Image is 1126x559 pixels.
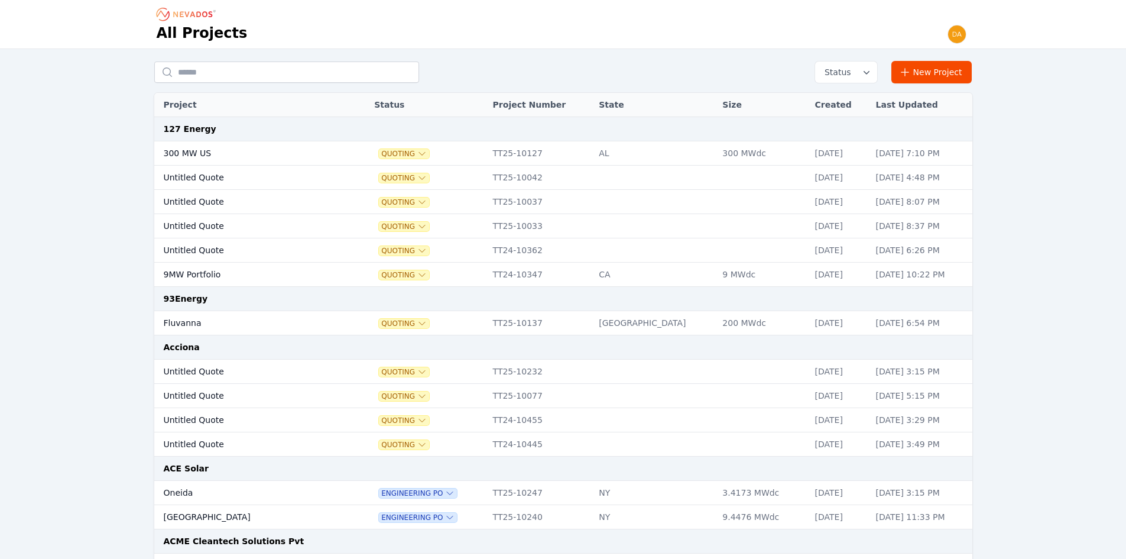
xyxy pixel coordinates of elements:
[487,190,593,214] td: TT25-10037
[809,360,870,384] td: [DATE]
[487,408,593,432] td: TT24-10455
[809,214,870,238] td: [DATE]
[487,432,593,457] td: TT24-10445
[809,141,870,166] td: [DATE]
[870,263,972,287] td: [DATE] 10:22 PM
[154,335,972,360] td: Acciona
[154,481,339,505] td: Oneida
[154,311,972,335] tr: FluvannaQuotingTT25-10137[GEOGRAPHIC_DATA]200 MWdc[DATE][DATE] 6:54 PM
[154,166,972,190] tr: Untitled QuoteQuotingTT25-10042[DATE][DATE] 4:48 PM
[379,489,457,498] button: Engineering PO
[154,238,339,263] td: Untitled Quote
[379,440,429,450] button: Quoting
[154,141,972,166] tr: 300 MW USQuotingTT25-10127AL300 MWdc[DATE][DATE] 7:10 PM
[154,287,972,311] td: 93Energy
[154,263,972,287] tr: 9MW PortfolioQuotingTT24-10347CA9 MWdc[DATE][DATE] 10:22 PM
[947,25,966,44] img: daniel@nevados.solar
[487,238,593,263] td: TT24-10362
[870,214,972,238] td: [DATE] 8:37 PM
[379,367,429,377] button: Quoting
[809,93,870,117] th: Created
[716,481,809,505] td: 3.4173 MWdc
[809,432,870,457] td: [DATE]
[593,263,716,287] td: CA
[154,384,339,408] td: Untitled Quote
[154,117,972,141] td: 127 Energy
[154,263,339,287] td: 9MW Portfolio
[154,190,339,214] td: Untitled Quote
[154,408,339,432] td: Untitled Quote
[809,238,870,263] td: [DATE]
[154,360,339,384] td: Untitled Quote
[870,384,972,408] td: [DATE] 5:15 PM
[379,173,429,183] button: Quoting
[154,311,339,335] td: Fluvanna
[379,222,429,231] button: Quoting
[809,190,870,214] td: [DATE]
[593,93,716,117] th: State
[593,505,716,529] td: NY
[154,238,972,263] tr: Untitled QuoteQuotingTT24-10362[DATE][DATE] 6:26 PM
[593,141,716,166] td: AL
[870,432,972,457] td: [DATE] 3:49 PM
[487,166,593,190] td: TT25-10042
[154,408,972,432] tr: Untitled QuoteQuotingTT24-10455[DATE][DATE] 3:29 PM
[870,238,972,263] td: [DATE] 6:26 PM
[820,66,851,78] span: Status
[379,319,429,328] button: Quoting
[154,190,972,214] tr: Untitled QuoteQuotingTT25-10037[DATE][DATE] 8:07 PM
[154,505,972,529] tr: [GEOGRAPHIC_DATA]Engineering POTT25-10240NY9.4476 MWdc[DATE][DATE] 11:33 PM
[154,505,339,529] td: [GEOGRAPHIC_DATA]
[154,432,972,457] tr: Untitled QuoteQuotingTT24-10445[DATE][DATE] 3:49 PM
[809,481,870,505] td: [DATE]
[809,408,870,432] td: [DATE]
[870,481,972,505] td: [DATE] 3:15 PM
[379,198,429,207] button: Quoting
[593,481,716,505] td: NY
[815,62,877,83] button: Status
[809,384,870,408] td: [DATE]
[716,311,809,335] td: 200 MWdc
[487,384,593,408] td: TT25-10077
[379,513,457,522] button: Engineering PO
[487,141,593,166] td: TT25-10127
[154,432,339,457] td: Untitled Quote
[870,360,972,384] td: [DATE] 3:15 PM
[154,529,972,554] td: ACME Cleantech Solutions Pvt
[154,141,339,166] td: 300 MW US
[379,416,429,425] button: Quoting
[809,505,870,529] td: [DATE]
[154,384,972,408] tr: Untitled QuoteQuotingTT25-10077[DATE][DATE] 5:15 PM
[154,457,972,481] td: ACE Solar
[870,190,972,214] td: [DATE] 8:07 PM
[157,5,219,24] nav: Breadcrumb
[487,505,593,529] td: TT25-10240
[154,93,339,117] th: Project
[870,311,972,335] td: [DATE] 6:54 PM
[487,93,593,117] th: Project Number
[809,311,870,335] td: [DATE]
[154,214,339,238] td: Untitled Quote
[154,481,972,505] tr: OneidaEngineering POTT25-10247NY3.4173 MWdc[DATE][DATE] 3:15 PM
[487,214,593,238] td: TT25-10033
[870,166,972,190] td: [DATE] 4:48 PM
[593,311,716,335] td: [GEOGRAPHIC_DATA]
[379,149,429,159] button: Quoting
[379,392,429,401] button: Quoting
[368,93,486,117] th: Status
[870,141,972,166] td: [DATE] 7:10 PM
[716,505,809,529] td: 9.4476 MWdc
[379,270,429,280] button: Quoting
